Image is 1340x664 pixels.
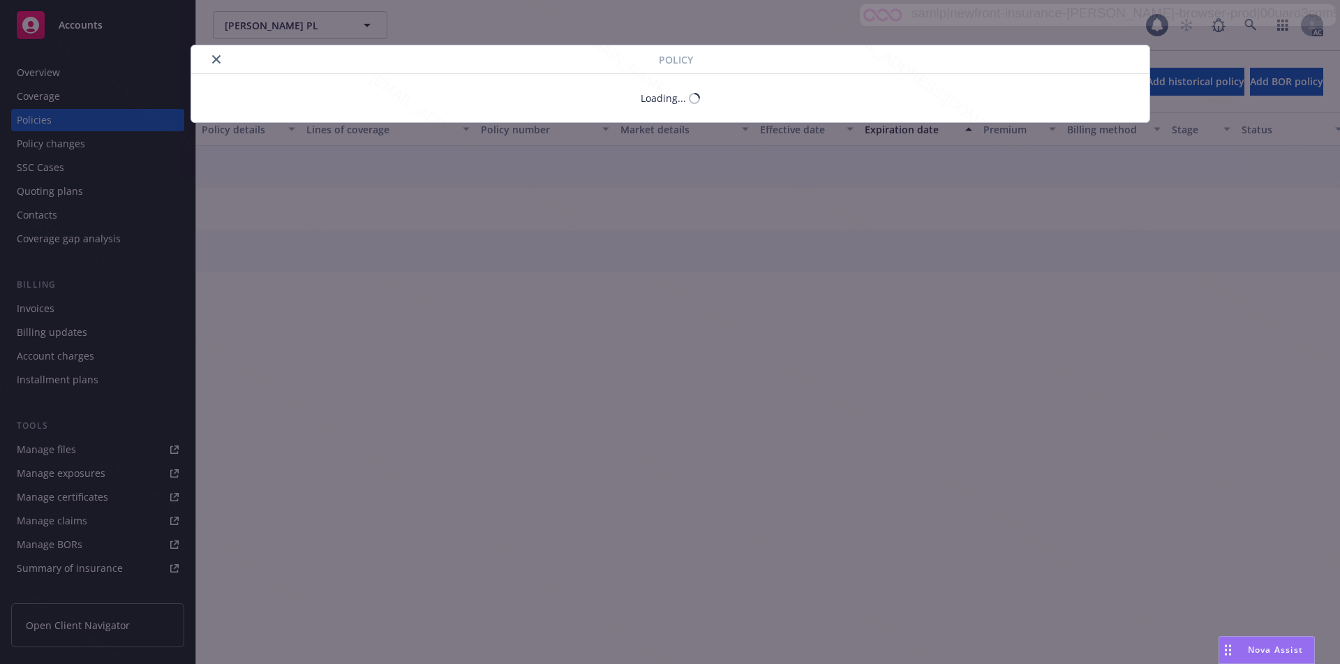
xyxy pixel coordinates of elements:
[641,91,686,105] div: Loading...
[1219,636,1315,664] button: Nova Assist
[208,51,225,68] button: close
[1248,644,1303,656] span: Nova Assist
[1219,637,1237,663] div: Drag to move
[659,52,693,67] span: Policy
